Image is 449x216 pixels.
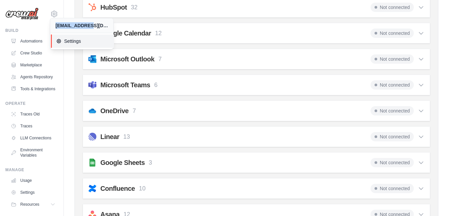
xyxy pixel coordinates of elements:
[8,60,58,70] a: Marketplace
[88,81,96,89] img: microsoftTeams.svg
[371,158,414,167] span: Not connected
[5,28,58,33] div: Build
[8,109,58,119] a: Traces Old
[8,84,58,94] a: Tools & Integrations
[56,22,108,29] div: [EMAIL_ADDRESS][DOMAIN_NAME]
[5,101,58,106] div: Operate
[8,48,58,58] a: Crew Studio
[371,80,414,90] span: Not connected
[155,29,162,38] p: 12
[5,167,58,173] div: Manage
[8,175,58,186] a: Usage
[149,158,152,167] p: 3
[88,3,96,11] img: hubspot.svg
[8,187,58,198] a: Settings
[371,132,414,141] span: Not connected
[371,106,414,115] span: Not connected
[88,184,96,192] img: confluence.svg
[8,121,58,131] a: Traces
[133,107,136,115] p: 7
[371,29,414,38] span: Not connected
[100,54,155,64] h2: Microsoft Outlook
[8,36,58,46] a: Automations
[5,8,39,20] img: Logo
[123,132,130,141] p: 13
[100,184,135,193] h2: Confluence
[100,158,145,167] h2: Google Sheets
[51,35,114,48] a: Settings
[56,38,109,44] span: Settings
[159,55,162,64] p: 7
[371,184,414,193] span: Not connected
[8,145,58,161] a: Environment Variables
[8,133,58,143] a: LLM Connections
[88,55,96,63] img: outlook.svg
[154,81,158,90] p: 6
[8,199,58,210] button: Resources
[100,106,129,115] h2: OneDrive
[8,72,58,82] a: Agents Repository
[100,3,127,12] h2: HubSpot
[100,132,119,141] h2: Linear
[20,202,39,207] span: Resources
[100,29,151,38] h2: Google Calendar
[131,3,138,12] p: 32
[88,159,96,167] img: googlesheets.svg
[139,184,146,193] p: 10
[88,133,96,141] img: linear.svg
[88,107,96,115] img: onedrive.svg
[371,3,414,12] span: Not connected
[100,80,150,90] h2: Microsoft Teams
[371,54,414,64] span: Not connected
